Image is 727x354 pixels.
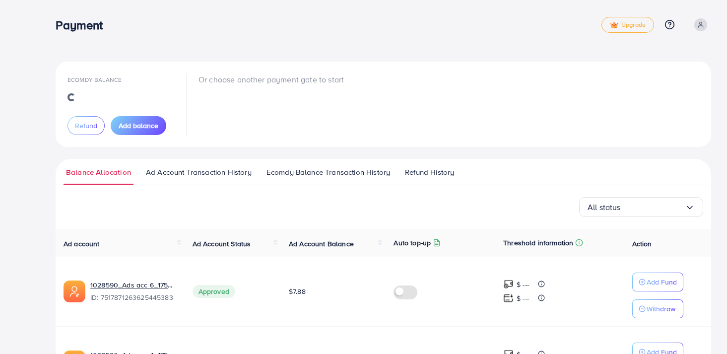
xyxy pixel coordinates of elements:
[588,200,621,215] span: All status
[119,121,158,131] span: Add balance
[503,237,573,249] p: Threshold information
[289,239,354,249] span: Ad Account Balance
[111,116,166,135] button: Add balance
[64,281,85,302] img: ic-ads-acc.e4c84228.svg
[610,21,646,29] span: Upgrade
[579,197,703,217] div: Search for option
[90,280,177,290] a: 1028590_Ads acc 6_1750390915755
[632,273,683,291] button: Add Fund
[64,239,100,249] span: Ad account
[647,303,675,315] p: Withdraw
[289,286,306,296] span: $7.88
[90,292,177,302] span: ID: 7517871263625445383
[198,73,344,85] p: Or choose another payment gate to start
[503,293,514,303] img: top-up amount
[394,237,431,249] p: Auto top-up
[193,239,251,249] span: Ad Account Status
[632,299,683,318] button: Withdraw
[67,116,105,135] button: Refund
[66,167,131,178] span: Balance Allocation
[146,167,252,178] span: Ad Account Transaction History
[67,75,122,84] span: Ecomdy Balance
[56,18,111,32] h3: Payment
[632,239,652,249] span: Action
[503,279,514,289] img: top-up amount
[517,292,529,304] p: $ ---
[647,276,677,288] p: Add Fund
[517,279,529,290] p: $ ---
[90,280,177,303] div: <span class='underline'>1028590_Ads acc 6_1750390915755</span></br>7517871263625445383
[601,17,654,33] a: tickUpgrade
[621,200,685,215] input: Search for option
[266,167,390,178] span: Ecomdy Balance Transaction History
[610,22,618,29] img: tick
[405,167,454,178] span: Refund History
[193,285,235,298] span: Approved
[75,121,97,131] span: Refund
